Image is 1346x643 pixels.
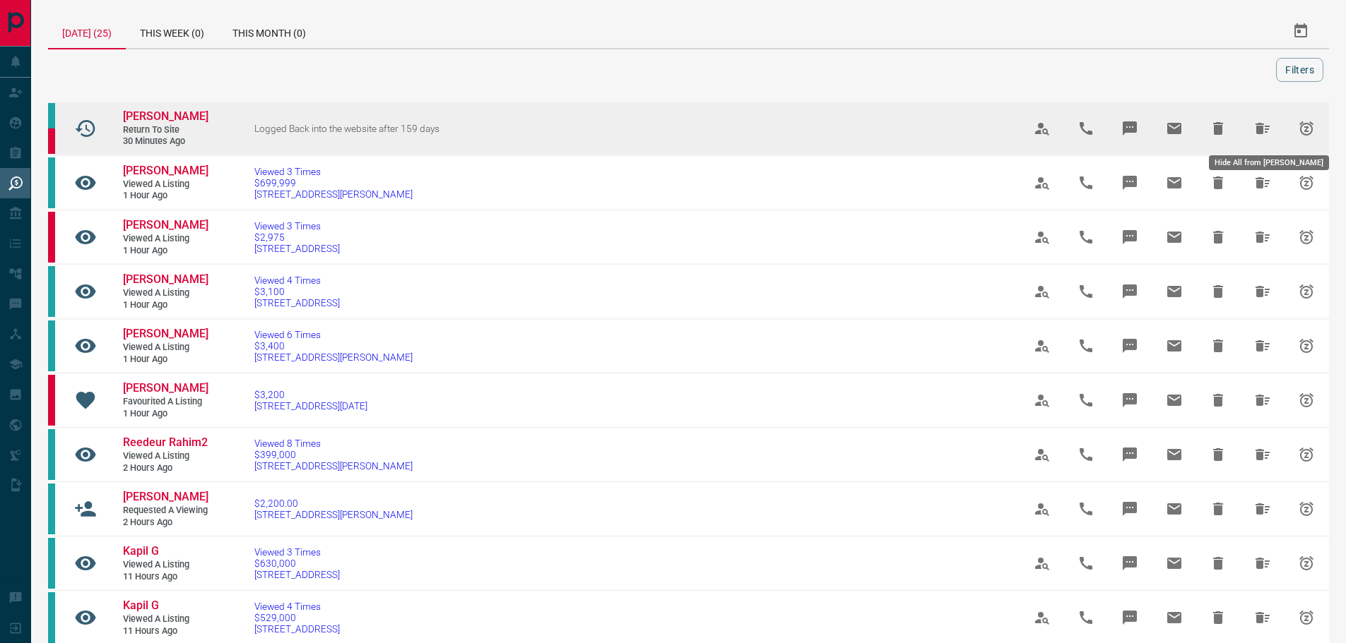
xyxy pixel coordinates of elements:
[1069,112,1103,145] span: Call
[1025,112,1059,145] span: View Profile
[254,569,340,580] span: [STREET_ADDRESS]
[254,286,340,297] span: $3,100
[254,612,340,623] span: $529,000
[1201,166,1235,200] span: Hide
[1157,329,1191,363] span: Email
[48,375,55,426] div: property.ca
[123,164,208,177] span: [PERSON_NAME]
[1113,601,1147,635] span: Message
[1157,601,1191,635] span: Email
[123,462,208,474] span: 2 hours ago
[254,166,413,177] span: Viewed 3 Times
[1157,112,1191,145] span: Email
[218,14,320,48] div: This Month (0)
[1113,166,1147,200] span: Message
[1201,329,1235,363] span: Hide
[1201,383,1235,417] span: Hide
[123,435,208,449] span: Reedeur Rahim2
[1025,546,1059,580] span: View Profile
[48,266,55,317] div: condos.ca
[48,320,55,371] div: condos.ca
[48,429,55,480] div: condos.ca
[123,287,208,299] span: Viewed a Listing
[254,449,413,460] span: $399,000
[126,14,218,48] div: This Week (0)
[1246,383,1280,417] span: Hide All from Lakshmanan GK
[1025,329,1059,363] span: View Profile
[48,592,55,643] div: condos.ca
[254,275,340,286] span: Viewed 4 Times
[1246,329,1280,363] span: Hide All from Eric Wong
[1246,220,1280,254] span: Hide All from Lakshmanan GK
[1157,492,1191,526] span: Email
[1246,112,1280,145] span: Hide All from Edward Tyrrell
[1025,492,1059,526] span: View Profile
[1289,492,1323,526] span: Snooze
[254,546,340,558] span: Viewed 3 Times
[123,179,208,191] span: Viewed a Listing
[1113,438,1147,471] span: Message
[1069,546,1103,580] span: Call
[123,381,208,395] span: [PERSON_NAME]
[123,599,159,612] span: Kapil G
[123,571,208,583] span: 11 hours ago
[123,490,208,505] a: [PERSON_NAME]
[1157,383,1191,417] span: Email
[254,340,413,351] span: $3,400
[123,109,208,124] a: [PERSON_NAME]
[1157,220,1191,254] span: Email
[254,498,413,520] a: $2,200.00[STREET_ADDRESS][PERSON_NAME]
[1157,275,1191,308] span: Email
[1113,383,1147,417] span: Message
[1209,155,1329,170] div: Hide All from [PERSON_NAME]
[48,157,55,208] div: condos.ca
[48,538,55,589] div: condos.ca
[254,232,340,243] span: $2,975
[123,327,208,342] a: [PERSON_NAME]
[48,212,55,263] div: property.ca
[254,275,340,308] a: Viewed 4 Times$3,100[STREET_ADDRESS]
[1113,275,1147,308] span: Message
[1157,166,1191,200] span: Email
[1289,275,1323,308] span: Snooze
[254,329,413,340] span: Viewed 6 Times
[48,128,55,154] div: property.ca
[1246,275,1280,308] span: Hide All from Eric Wong
[1246,601,1280,635] span: Hide All from Kapil G
[1246,546,1280,580] span: Hide All from Kapil G
[1289,112,1323,145] span: Snooze
[123,109,208,123] span: [PERSON_NAME]
[1069,438,1103,471] span: Call
[1113,112,1147,145] span: Message
[1025,383,1059,417] span: View Profile
[48,103,55,128] div: condos.ca
[254,351,413,363] span: [STREET_ADDRESS][PERSON_NAME]
[123,408,208,420] span: 1 hour ago
[1113,492,1147,526] span: Message
[1289,220,1323,254] span: Snooze
[254,498,413,509] span: $2,200.00
[254,329,413,363] a: Viewed 6 Times$3,400[STREET_ADDRESS][PERSON_NAME]
[48,483,55,534] div: condos.ca
[1246,438,1280,471] span: Hide All from Reedeur Rahim2
[1289,546,1323,580] span: Snooze
[1025,220,1059,254] span: View Profile
[254,177,413,188] span: $699,999
[1069,383,1103,417] span: Call
[1069,220,1103,254] span: Call
[1069,275,1103,308] span: Call
[254,460,413,471] span: [STREET_ADDRESS][PERSON_NAME]
[254,601,340,612] span: Viewed 4 Times
[1113,546,1147,580] span: Message
[123,544,208,559] a: Kapil G
[1201,492,1235,526] span: Hide
[1069,601,1103,635] span: Call
[123,381,208,396] a: [PERSON_NAME]
[123,559,208,571] span: Viewed a Listing
[123,517,208,529] span: 2 hours ago
[254,389,367,400] span: $3,200
[123,396,208,408] span: Favourited a Listing
[1201,275,1235,308] span: Hide
[1157,546,1191,580] span: Email
[1289,601,1323,635] span: Snooze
